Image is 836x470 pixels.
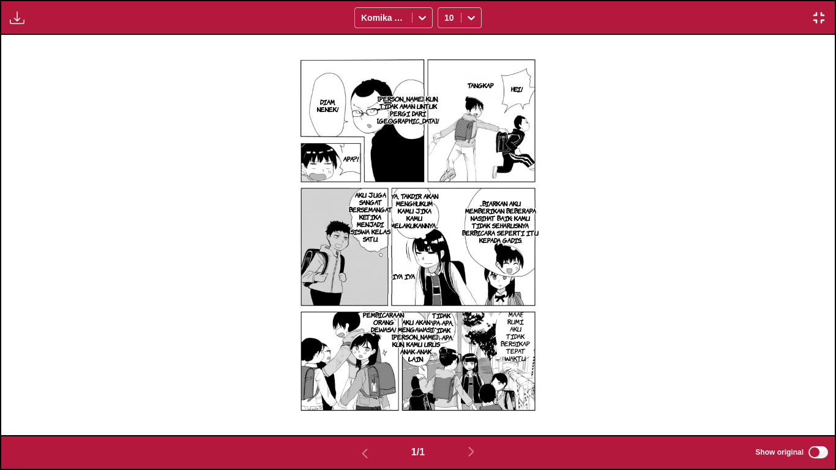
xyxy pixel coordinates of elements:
[388,190,441,231] p: YA, TAKDIR AKAN MENGHUKUM KAMU JIKA KAMU MELAKUKANNYA...
[341,152,361,165] p: APA?!
[346,188,395,245] p: AKU JUGA SANGAT BERSEMANGAT KETIKA MENJADI SISWA KELAS SATU.
[458,197,543,246] p: ...BIARKAN AKU MEMBERIKAN BEBERAPA NASIHAT BAIK: KAMU TIDAK SEHARUSNYA BERBICARA SEPERTI ITU KEPA...
[509,83,525,95] p: HEI!
[375,92,441,127] p: [PERSON_NAME]-KUN, TIDAK AMAN UNTUK PERGI DARI [GEOGRAPHIC_DATA]!
[390,270,417,282] p: iya iya
[498,308,532,364] p: MAAF, RUMI, AKU TIDAK BERSIKAP TEPAT WAKTU.
[465,79,496,91] p: TANGKAP
[277,35,559,435] img: Manga Panel
[411,447,425,458] span: 1 / 1
[755,448,804,457] span: Show original
[309,95,346,115] p: DIAM, NENEK!
[464,444,479,459] img: Next page
[808,446,828,458] input: Show original
[426,309,458,343] p: TIDAK APA-APA, TIDAK APA-APA.
[357,446,372,461] img: Previous page
[360,308,406,335] p: Pembicaraan orang dewasa!
[389,316,442,365] p: AKU AKAN MENGAWASI [PERSON_NAME]-KUN, KAMU URUS ANAK-ANAK LAIN.
[10,10,24,25] img: Download translated images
